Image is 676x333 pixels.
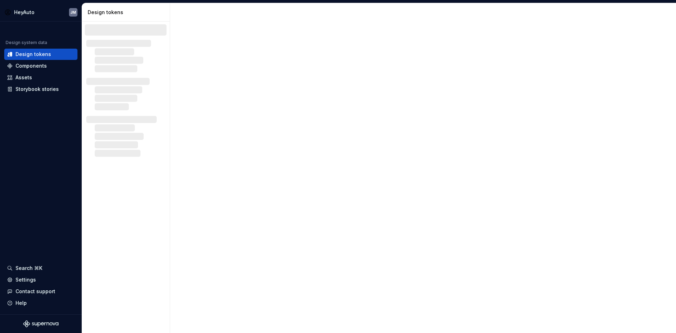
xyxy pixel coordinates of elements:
div: Settings [15,276,36,283]
div: Design system data [6,40,47,45]
button: Contact support [4,286,77,297]
div: Components [15,62,47,69]
button: Help [4,297,77,309]
a: Assets [4,72,77,83]
svg: Supernova Logo [23,320,58,327]
div: Help [15,300,27,307]
div: Search ⌘K [15,265,42,272]
a: Design tokens [4,49,77,60]
div: Storybook stories [15,86,59,93]
div: Assets [15,74,32,81]
button: HeyAutoJM [1,5,80,20]
a: Settings [4,274,77,285]
div: JM [70,10,76,15]
div: Design tokens [15,51,51,58]
div: Contact support [15,288,55,295]
a: Storybook stories [4,84,77,95]
div: HeyAuto [14,9,35,16]
button: Search ⌘K [4,263,77,274]
div: Design tokens [88,9,167,16]
a: Components [4,60,77,72]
